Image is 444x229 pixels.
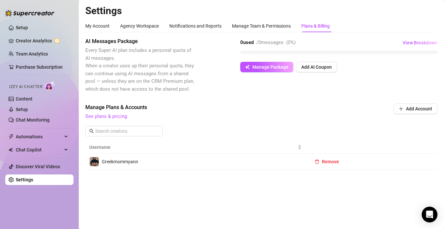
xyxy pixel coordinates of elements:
[85,37,196,45] span: AI Messages Package
[85,113,127,119] a: See plans & pricing
[89,129,94,133] span: search
[16,25,28,30] a: Setup
[95,127,154,135] input: Search creators
[16,177,33,182] a: Settings
[402,37,437,48] button: View Breakdown
[16,107,28,112] a: Setup
[296,62,337,72] button: Add AI Coupon
[45,81,55,91] img: AI Chatter
[406,106,432,111] span: Add Account
[403,40,437,45] span: View Breakdown
[393,103,437,114] button: Add Account
[315,159,319,164] span: delete
[309,156,344,167] button: Remove
[102,159,138,164] span: Greekmommyann
[16,35,68,46] a: Creator Analytics exclamation-circle
[232,22,291,30] div: Manage Team & Permissions
[16,145,62,155] span: Chat Copilot
[169,22,222,30] div: Notifications and Reports
[5,10,54,16] img: logo-BBDzfeDw.svg
[16,131,62,142] span: Automations
[90,157,99,166] img: Greekmommyann
[85,141,306,154] th: Username
[85,5,437,17] h2: Settings
[240,62,293,72] button: Manage Package
[16,117,50,123] a: Chat Monitoring
[301,64,332,70] span: Add AI Coupon
[286,39,296,45] span: ( 0 %)
[85,22,110,30] div: My Account
[252,64,288,70] span: Manage Package
[16,164,60,169] a: Discover Viral Videos
[9,148,13,152] img: Chat Copilot
[16,64,63,70] a: Purchase Subscription
[16,51,48,57] a: Team Analytics
[89,144,296,151] span: Username
[9,84,42,90] span: Izzy AI Chatter
[16,96,32,102] a: Content
[85,47,194,92] span: Every Super AI plan includes a personal quota of AI messages. When a creator uses up their person...
[399,106,403,111] span: plus
[422,207,437,222] div: Open Intercom Messenger
[322,159,339,164] span: Remove
[120,22,159,30] div: Agency Workspace
[85,103,349,111] span: Manage Plans & Accounts
[240,39,254,45] strong: 0 used
[9,134,14,139] span: thunderbolt
[256,39,284,45] span: / 0 messages
[301,22,330,30] div: Plans & Billing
